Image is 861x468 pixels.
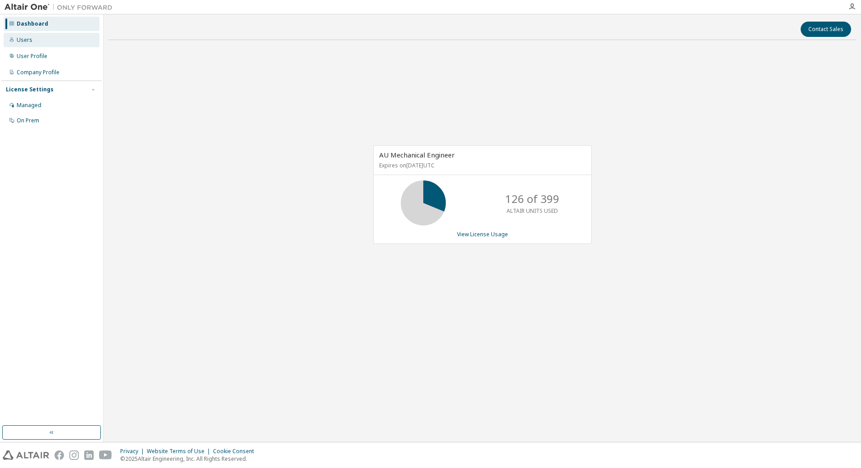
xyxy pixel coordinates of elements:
[17,36,32,44] div: Users
[5,3,117,12] img: Altair One
[120,448,147,455] div: Privacy
[3,450,49,460] img: altair_logo.svg
[379,150,455,159] span: AU Mechanical Engineer
[147,448,213,455] div: Website Terms of Use
[379,162,584,169] p: Expires on [DATE] UTC
[17,69,59,76] div: Company Profile
[457,230,508,238] a: View License Usage
[69,450,79,460] img: instagram.svg
[213,448,259,455] div: Cookie Consent
[120,455,259,463] p: © 2025 Altair Engineering, Inc. All Rights Reserved.
[505,191,559,207] p: 126 of 399
[17,117,39,124] div: On Prem
[99,450,112,460] img: youtube.svg
[6,86,54,93] div: License Settings
[507,207,558,215] p: ALTAIR UNITS USED
[17,53,47,60] div: User Profile
[54,450,64,460] img: facebook.svg
[17,20,48,27] div: Dashboard
[84,450,94,460] img: linkedin.svg
[801,22,851,37] button: Contact Sales
[17,102,41,109] div: Managed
